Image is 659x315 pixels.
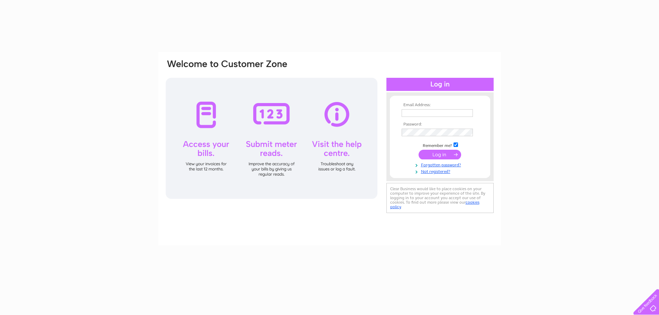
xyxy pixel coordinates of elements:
td: Remember me? [400,141,480,148]
a: Forgotten password? [402,161,480,168]
a: cookies policy [390,200,479,209]
input: Submit [419,150,461,159]
th: Password: [400,122,480,127]
div: Clear Business would like to place cookies on your computer to improve your experience of the sit... [386,183,494,213]
th: Email Address: [400,103,480,108]
a: Not registered? [402,168,480,174]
